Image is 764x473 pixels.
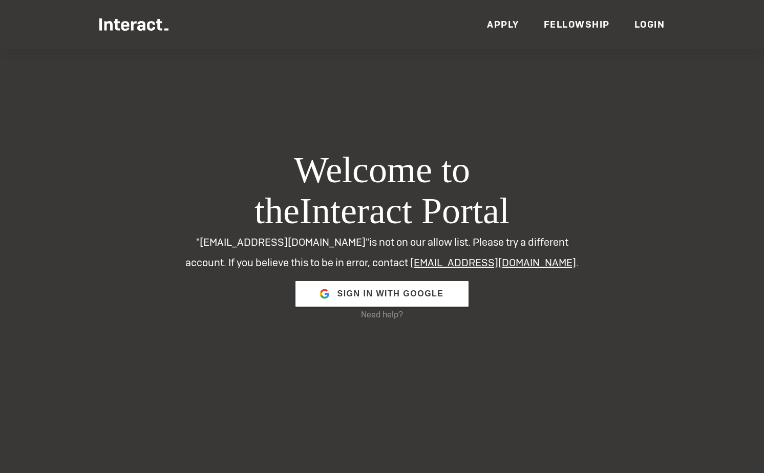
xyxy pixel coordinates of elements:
a: Fellowship [544,18,610,30]
a: [EMAIL_ADDRESS][DOMAIN_NAME] [410,256,576,269]
a: Login [634,18,665,30]
h1: Welcome to the [185,150,579,232]
p: "[EMAIL_ADDRESS][DOMAIN_NAME]" is not on our allow list. Please try a different account. If you b... [185,232,579,273]
span: Sign in with Google [337,282,443,306]
img: Interact Logo [99,18,168,31]
a: Apply [487,18,519,30]
span: Interact Portal [300,190,510,231]
a: Need help? [361,309,403,320]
